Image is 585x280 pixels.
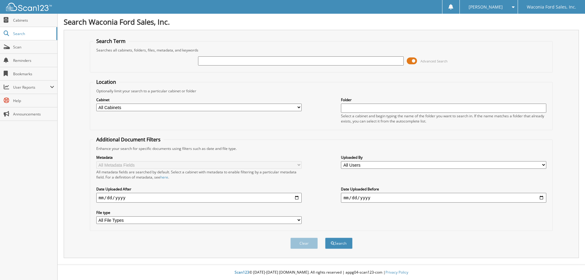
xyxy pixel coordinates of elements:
div: Searches all cabinets, folders, files, metadata, and keywords [93,48,550,53]
div: Enhance your search for specific documents using filters such as date and file type. [93,146,550,151]
span: Announcements [13,112,54,117]
legend: Search Term [93,38,129,44]
span: Help [13,98,54,103]
span: Cabinets [13,18,54,23]
input: end [341,193,546,203]
label: Date Uploaded Before [341,186,546,192]
span: Search [13,31,53,36]
span: Bookmarks [13,71,54,76]
div: Select a cabinet and begin typing the name of the folder you want to search in. If the name match... [341,113,546,124]
span: Scan [13,44,54,50]
span: Reminders [13,58,54,63]
div: All metadata fields are searched by default. Select a cabinet with metadata to enable filtering b... [96,169,302,180]
img: scan123-logo-white.svg [6,3,52,11]
div: Optionally limit your search to a particular cabinet or folder [93,88,550,94]
label: Metadata [96,155,302,160]
button: Clear [290,238,318,249]
label: Date Uploaded After [96,186,302,192]
label: Folder [341,97,546,102]
a: Privacy Policy [385,270,408,275]
span: User Reports [13,85,50,90]
span: Scan123 [235,270,249,275]
label: File type [96,210,302,215]
input: start [96,193,302,203]
span: [PERSON_NAME] [469,5,503,9]
legend: Additional Document Filters [93,136,164,143]
span: Advanced Search [420,59,448,63]
span: Waconia Ford Sales, Inc. [527,5,576,9]
button: Search [325,238,353,249]
label: Uploaded By [341,155,546,160]
div: © [DATE]-[DATE] [DOMAIN_NAME]. All rights reserved | appg04-scan123-com | [58,265,585,280]
h1: Search Waconia Ford Sales, Inc. [64,17,579,27]
legend: Location [93,79,119,85]
a: here [160,175,168,180]
label: Cabinet [96,97,302,102]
